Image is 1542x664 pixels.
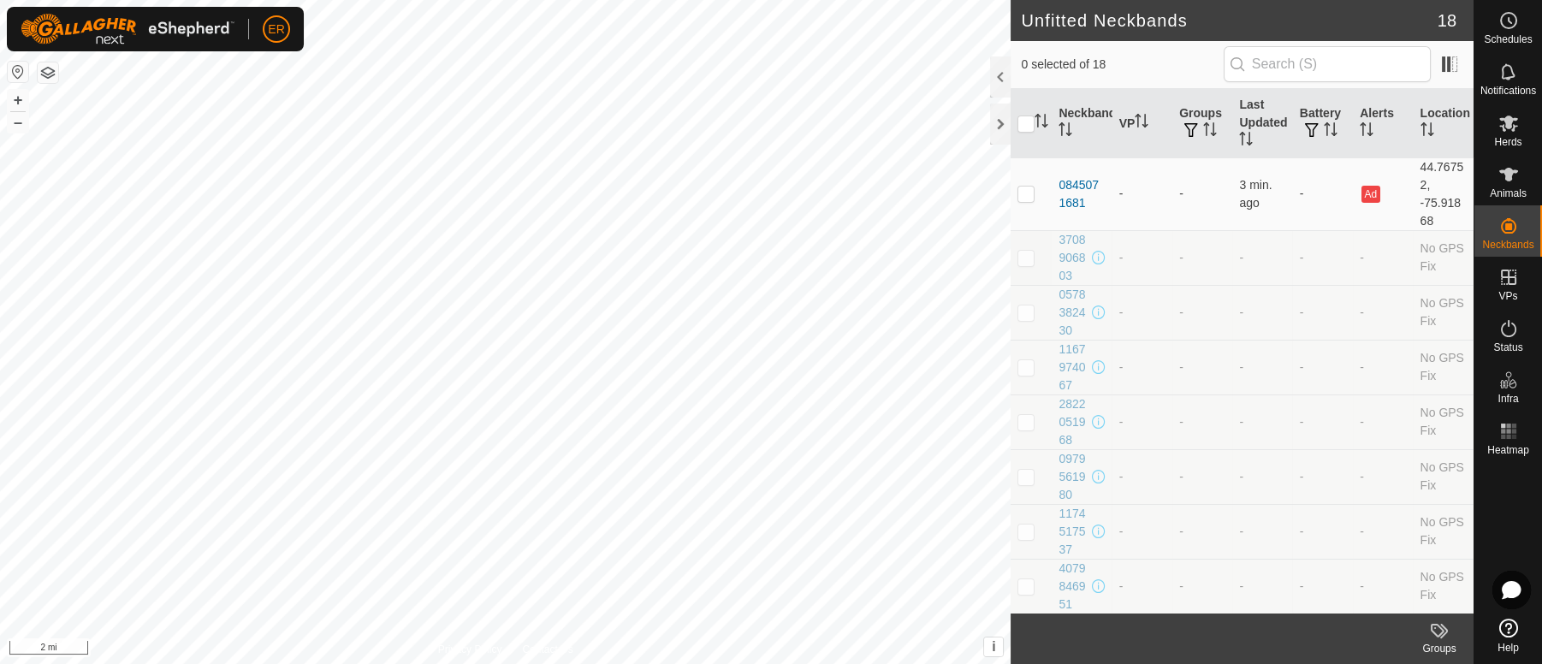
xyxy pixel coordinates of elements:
[1112,89,1172,158] th: VP
[38,62,58,83] button: Map Layers
[1172,89,1232,158] th: Groups
[21,14,234,44] img: Gallagher Logo
[1414,340,1474,394] td: No GPS Fix
[1353,449,1413,504] td: -
[1119,579,1124,593] app-display-virtual-paddock-transition: -
[1293,394,1353,449] td: -
[1021,56,1223,74] span: 0 selected of 18
[1239,134,1253,148] p-sorticon: Activate to sort
[1293,559,1353,614] td: -
[438,642,502,657] a: Privacy Policy
[1353,394,1413,449] td: -
[1172,394,1232,449] td: -
[8,90,28,110] button: +
[984,637,1003,656] button: i
[1135,116,1148,130] p-sorticon: Activate to sort
[1172,285,1232,340] td: -
[1498,643,1519,653] span: Help
[1052,89,1112,158] th: Neckband
[522,642,572,657] a: Contact Us
[1119,187,1124,200] app-display-virtual-paddock-transition: -
[1203,125,1217,139] p-sorticon: Activate to sort
[1239,305,1243,319] span: -
[1353,89,1413,158] th: Alerts
[1420,125,1434,139] p-sorticon: Activate to sort
[1414,89,1474,158] th: Location
[1414,394,1474,449] td: No GPS Fix
[1484,34,1532,44] span: Schedules
[1493,342,1522,353] span: Status
[1239,360,1243,374] span: -
[1059,505,1088,559] div: 1174517537
[1059,450,1088,504] div: 0979561980
[1414,230,1474,285] td: No GPS Fix
[1172,449,1232,504] td: -
[1293,157,1353,230] td: -
[1293,449,1353,504] td: -
[1494,137,1521,147] span: Herds
[1059,176,1105,212] div: 0845071681
[8,112,28,133] button: –
[1293,285,1353,340] td: -
[1293,230,1353,285] td: -
[1224,46,1431,82] input: Search (S)
[1482,240,1533,250] span: Neckbands
[1239,470,1243,483] span: -
[1119,251,1124,264] app-display-virtual-paddock-transition: -
[1353,559,1413,614] td: -
[1239,415,1243,429] span: -
[1361,186,1380,203] button: Ad
[8,62,28,82] button: Reset Map
[1172,559,1232,614] td: -
[1059,560,1088,614] div: 4079846951
[1021,10,1437,31] h2: Unfitted Neckbands
[1293,89,1353,158] th: Battery
[1498,291,1517,301] span: VPs
[1059,341,1088,394] div: 1167974067
[1172,230,1232,285] td: -
[1480,86,1536,96] span: Notifications
[1293,340,1353,394] td: -
[1119,305,1124,319] app-display-virtual-paddock-transition: -
[268,21,284,39] span: ER
[1232,89,1292,158] th: Last Updated
[1414,504,1474,559] td: No GPS Fix
[1239,525,1243,538] span: -
[1239,178,1272,210] span: Aug 26, 2025, 6:50 AM
[1438,8,1456,33] span: 18
[1172,157,1232,230] td: -
[1414,559,1474,614] td: No GPS Fix
[1119,415,1124,429] app-display-virtual-paddock-transition: -
[1360,125,1373,139] p-sorticon: Activate to sort
[1353,285,1413,340] td: -
[1414,449,1474,504] td: No GPS Fix
[1414,157,1474,230] td: 44.76752, -75.91868
[1059,125,1072,139] p-sorticon: Activate to sort
[1405,641,1474,656] div: Groups
[1059,286,1088,340] div: 0578382430
[1059,395,1088,449] div: 2822051968
[1172,340,1232,394] td: -
[1353,340,1413,394] td: -
[1353,504,1413,559] td: -
[1239,579,1243,593] span: -
[1239,251,1243,264] span: -
[1035,116,1048,130] p-sorticon: Activate to sort
[1414,285,1474,340] td: No GPS Fix
[1353,230,1413,285] td: -
[992,639,995,654] span: i
[1487,445,1529,455] span: Heatmap
[1490,188,1527,199] span: Animals
[1059,231,1088,285] div: 3708906803
[1119,360,1124,374] app-display-virtual-paddock-transition: -
[1293,504,1353,559] td: -
[1119,525,1124,538] app-display-virtual-paddock-transition: -
[1324,125,1337,139] p-sorticon: Activate to sort
[1498,394,1518,404] span: Infra
[1474,612,1542,660] a: Help
[1119,470,1124,483] app-display-virtual-paddock-transition: -
[1172,504,1232,559] td: -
